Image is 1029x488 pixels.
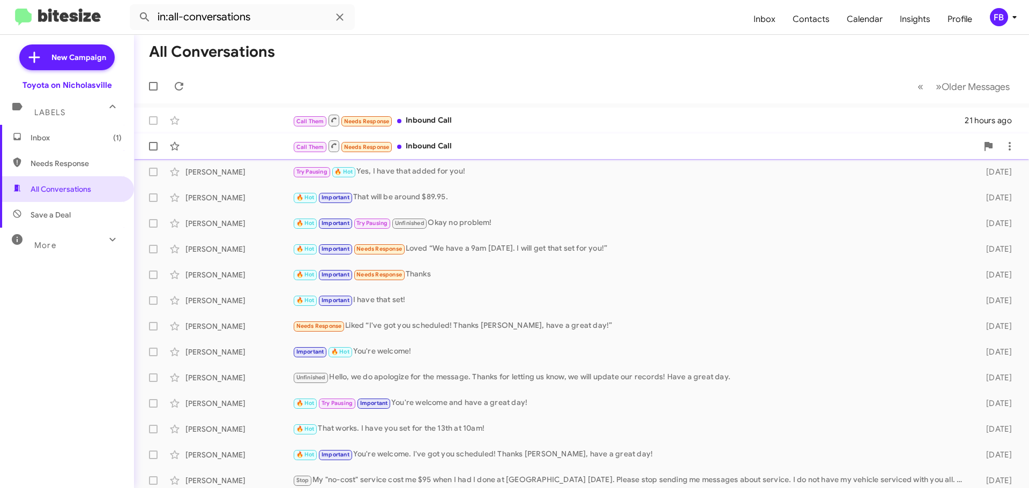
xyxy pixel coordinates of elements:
[34,108,65,117] span: Labels
[31,158,122,169] span: Needs Response
[293,320,969,332] div: Liked “I've got you scheduled! Thanks [PERSON_NAME], have a great day!”
[969,424,1020,434] div: [DATE]
[296,348,324,355] span: Important
[185,244,293,254] div: [PERSON_NAME]
[936,80,942,93] span: »
[113,132,122,143] span: (1)
[969,269,1020,280] div: [DATE]
[981,8,1017,26] button: FB
[185,218,293,229] div: [PERSON_NAME]
[356,245,402,252] span: Needs Response
[51,52,106,63] span: New Campaign
[969,321,1020,332] div: [DATE]
[293,139,978,153] div: Inbound Call
[918,80,923,93] span: «
[912,76,1016,97] nav: Page navigation example
[31,209,71,220] span: Save a Deal
[296,374,326,381] span: Unfinished
[293,294,969,306] div: I have that set!
[31,184,91,194] span: All Conversations
[185,398,293,409] div: [PERSON_NAME]
[296,144,324,151] span: Call Them
[911,76,930,97] button: Previous
[293,448,969,461] div: You're welcome. I've got you scheduled! Thanks [PERSON_NAME], have a great day!
[293,346,969,358] div: You're welcome!
[891,4,939,35] span: Insights
[344,118,390,125] span: Needs Response
[130,4,355,30] input: Search
[296,297,315,304] span: 🔥 Hot
[296,400,315,407] span: 🔥 Hot
[322,271,349,278] span: Important
[23,80,112,91] div: Toyota on Nicholasville
[969,295,1020,306] div: [DATE]
[784,4,838,35] a: Contacts
[969,167,1020,177] div: [DATE]
[293,371,969,384] div: Hello, we do apologize for the message. Thanks for letting us know, we will update our records! H...
[34,241,56,250] span: More
[969,475,1020,486] div: [DATE]
[19,44,115,70] a: New Campaign
[296,220,315,227] span: 🔥 Hot
[185,295,293,306] div: [PERSON_NAME]
[296,194,315,201] span: 🔥 Hot
[344,144,390,151] span: Needs Response
[322,297,349,304] span: Important
[929,76,1016,97] button: Next
[185,347,293,357] div: [PERSON_NAME]
[838,4,891,35] a: Calendar
[185,269,293,280] div: [PERSON_NAME]
[745,4,784,35] a: Inbox
[990,8,1008,26] div: FB
[969,398,1020,409] div: [DATE]
[296,118,324,125] span: Call Them
[185,475,293,486] div: [PERSON_NAME]
[185,321,293,332] div: [PERSON_NAME]
[185,449,293,460] div: [PERSON_NAME]
[296,477,309,484] span: Stop
[331,348,349,355] span: 🔥 Hot
[293,191,969,204] div: That will be around $89.95.
[334,168,353,175] span: 🔥 Hot
[356,271,402,278] span: Needs Response
[293,243,969,255] div: Loved “We have a 9am [DATE]. I will get that set for you!”
[185,372,293,383] div: [PERSON_NAME]
[969,192,1020,203] div: [DATE]
[939,4,981,35] a: Profile
[296,245,315,252] span: 🔥 Hot
[293,397,969,409] div: You're welcome and have a great day!
[293,423,969,435] div: That works. I have you set for the 13th at 10am!
[31,132,122,143] span: Inbox
[322,194,349,201] span: Important
[293,114,965,127] div: Inbound Call
[969,244,1020,254] div: [DATE]
[296,168,327,175] span: Try Pausing
[969,372,1020,383] div: [DATE]
[185,167,293,177] div: [PERSON_NAME]
[296,322,342,329] span: Needs Response
[322,220,349,227] span: Important
[296,451,315,458] span: 🔥 Hot
[296,271,315,278] span: 🔥 Hot
[296,425,315,432] span: 🔥 Hot
[149,43,275,61] h1: All Conversations
[322,400,353,407] span: Try Pausing
[293,268,969,281] div: Thanks
[969,218,1020,229] div: [DATE]
[293,217,969,229] div: Okay no problem!
[942,81,1010,93] span: Older Messages
[395,220,424,227] span: Unfinished
[293,166,969,178] div: Yes, I have that added for you!
[322,451,349,458] span: Important
[322,245,349,252] span: Important
[185,424,293,434] div: [PERSON_NAME]
[965,115,1020,126] div: 21 hours ago
[360,400,388,407] span: Important
[356,220,387,227] span: Try Pausing
[185,192,293,203] div: [PERSON_NAME]
[969,449,1020,460] div: [DATE]
[293,474,969,486] div: My "no-cost" service cost me $95 when I had I done at [GEOGRAPHIC_DATA] [DATE]. Please stop sendi...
